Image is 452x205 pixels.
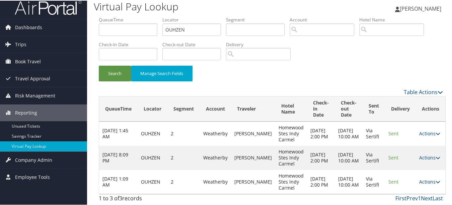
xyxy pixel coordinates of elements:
span: Dashboards [15,18,42,35]
td: [DATE] 1:45 AM [99,121,138,145]
td: [DATE] 10:00 AM [335,169,363,193]
label: Hotel Name [359,16,429,22]
td: Homewood Stes Indy Carmel [275,145,307,169]
a: Actions [419,154,440,160]
td: 2 [167,121,200,145]
th: Actions [416,96,445,121]
td: [DATE] 8:09 PM [99,145,138,169]
th: Sent To: activate to sort column ascending [363,96,385,121]
td: Homewood Stes Indy Carmel [275,121,307,145]
a: Next [421,194,433,201]
td: [PERSON_NAME] [231,169,275,193]
th: Check-in Date: activate to sort column ascending [307,96,335,121]
span: Company Admin [15,151,52,168]
td: [DATE] 10:00 AM [335,121,363,145]
div: 1 to 3 of records [99,194,177,205]
a: Actions [419,178,440,184]
a: Prev [406,194,418,201]
span: Employee Tools [15,168,50,185]
label: Check-out Date [162,41,226,47]
label: Check-in Date [99,41,162,47]
a: 1 [418,194,421,201]
label: Account [290,16,359,22]
td: Homewood Stes Indy Carmel [275,169,307,193]
td: 2 [167,145,200,169]
span: 3 [119,194,122,201]
button: Manage Search Fields [131,65,193,81]
label: QueueTime [99,16,162,22]
span: Sent [388,154,398,160]
td: [PERSON_NAME] [231,145,275,169]
td: [DATE] 1:09 AM [99,169,138,193]
a: First [395,194,406,201]
th: QueueTime: activate to sort column ascending [99,96,138,121]
label: Segment [226,16,290,22]
span: Sent [388,178,398,184]
th: Locator: activate to sort column ascending [138,96,167,121]
td: Weatherby [200,169,231,193]
a: Last [433,194,443,201]
td: OUHZEN [138,145,167,169]
td: [DATE] 2:00 PM [307,169,335,193]
span: Trips [15,36,26,52]
label: Locator [162,16,226,22]
th: Delivery: activate to sort column ascending [385,96,416,121]
td: Weatherby [200,145,231,169]
span: [PERSON_NAME] [400,4,441,12]
td: Weatherby [200,121,231,145]
th: Segment: activate to sort column ascending [167,96,200,121]
span: Travel Approval [15,70,50,86]
span: Risk Management [15,87,55,104]
td: [DATE] 10:00 AM [335,145,363,169]
td: Via Sertifi [363,145,385,169]
a: Table Actions [404,88,443,95]
th: Traveler: activate to sort column ascending [231,96,275,121]
td: [PERSON_NAME] [231,121,275,145]
th: Hotel Name: activate to sort column ascending [275,96,307,121]
span: Reporting [15,104,37,121]
label: Delivery [226,41,296,47]
td: OUHZEN [138,121,167,145]
td: [DATE] 2:00 PM [307,121,335,145]
th: Account: activate to sort column descending [200,96,231,121]
td: [DATE] 2:00 PM [307,145,335,169]
td: Via Sertifi [363,169,385,193]
td: OUHZEN [138,169,167,193]
span: Sent [388,130,398,136]
span: Book Travel [15,53,41,69]
button: Search [99,65,131,81]
th: Check-out Date: activate to sort column ascending [335,96,363,121]
td: 2 [167,169,200,193]
td: Via Sertifi [363,121,385,145]
a: Actions [419,130,440,136]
